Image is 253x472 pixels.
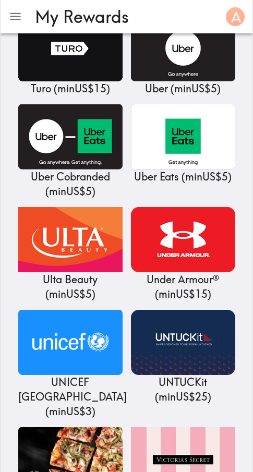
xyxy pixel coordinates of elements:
[18,81,123,96] p: Turo ( min US$15 )
[18,170,123,199] p: Uber Cobranded ( min US$5 )
[131,104,235,184] a: Uber EatsUber Eats (minUS$5)
[231,8,241,26] span: A
[35,7,213,27] h3: My Rewards
[18,104,123,170] img: Uber Cobranded
[131,104,235,170] img: Uber Eats
[131,207,235,301] a: Under Armour®Under Armour® (minUS$15)
[18,207,123,272] img: Ulta Beauty
[18,272,123,301] p: Ulta Beauty ( min US$5 )
[131,16,235,96] a: UberUber (minUS$5)
[18,207,123,301] a: Ulta BeautyUlta Beauty (minUS$5)
[131,81,235,96] p: Uber ( min US$5 )
[131,207,235,272] img: Under Armour®
[131,310,235,375] img: UNTUCKit
[131,310,235,404] a: UNTUCKitUNTUCKit (minUS$25)
[18,16,123,81] img: Turo
[131,375,235,404] p: UNTUCKit ( min US$25 )
[18,16,123,96] a: TuroTuro (minUS$15)
[131,272,235,301] p: Under Armour® ( min US$15 )
[18,310,123,375] img: UNICEF USA
[131,170,235,184] p: Uber Eats ( min US$5 )
[18,104,123,199] a: Uber CobrandedUber Cobranded (minUS$5)
[18,310,123,419] a: UNICEF USAUNICEF [GEOGRAPHIC_DATA] (minUS$3)
[222,3,249,30] button: A
[18,375,123,419] p: UNICEF [GEOGRAPHIC_DATA] ( min US$3 )
[131,16,235,81] img: Uber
